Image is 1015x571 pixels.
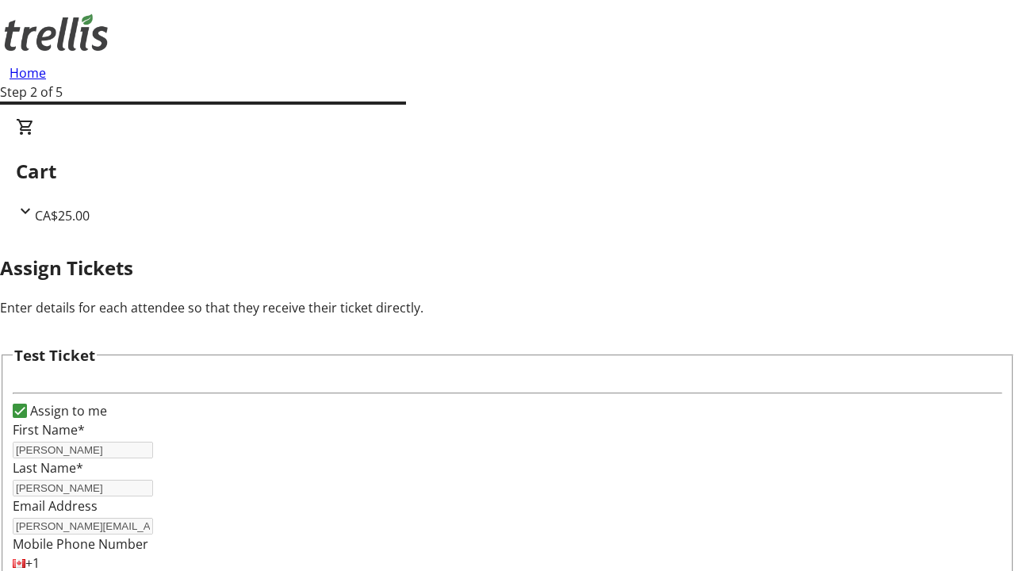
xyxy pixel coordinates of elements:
[16,117,999,225] div: CartCA$25.00
[35,207,90,224] span: CA$25.00
[16,157,999,186] h2: Cart
[13,535,148,553] label: Mobile Phone Number
[13,497,98,515] label: Email Address
[13,459,83,477] label: Last Name*
[13,421,85,439] label: First Name*
[27,401,107,420] label: Assign to me
[14,344,95,366] h3: Test Ticket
